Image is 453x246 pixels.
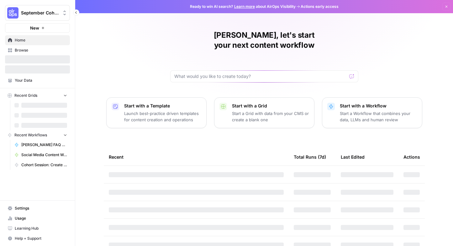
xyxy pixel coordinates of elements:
p: Start with a Workflow [340,103,417,109]
button: Recent Workflows [5,130,70,140]
a: [PERSON_NAME] FAQ generator [12,140,70,150]
a: Settings [5,203,70,213]
div: Last Edited [341,148,365,166]
div: Recent [109,148,284,166]
span: September Cohort [21,10,59,16]
p: Start with a Template [124,103,201,109]
a: Learn more [234,4,255,9]
button: Start with a GridStart a Grid with data from your CMS or create a blank one [214,97,314,128]
div: Total Runs (7d) [294,148,326,166]
span: Ready to win AI search? about AirOps Visibility [190,4,296,9]
a: Learning Hub [5,223,70,233]
span: Learning Hub [15,226,67,231]
button: Help + Support [5,233,70,243]
a: Home [5,35,70,45]
p: Start with a Grid [232,103,309,109]
span: Actions early access [301,4,339,9]
button: Recent Grids [5,91,70,100]
h1: [PERSON_NAME], let's start your next content workflow [170,30,358,50]
p: Start a Grid with data from your CMS or create a blank one [232,110,309,123]
span: Browse [15,47,67,53]
span: Recent Grids [14,93,37,98]
a: Browse [5,45,70,55]
span: Usage [15,216,67,221]
span: Settings [15,205,67,211]
button: New [5,23,70,33]
button: Start with a TemplateLaunch best-practice driven templates for content creation and operations [106,97,207,128]
a: Cohort Session: Create Article from Content Brief (EXAMPLE) [12,160,70,170]
span: Your Data [15,78,67,83]
span: Cohort Session: Create Article from Content Brief (EXAMPLE) [21,162,67,168]
a: Your Data [5,75,70,85]
span: Social Media Content Workflow [21,152,67,158]
p: Launch best-practice driven templates for content creation and operations [124,110,201,123]
button: Workspace: September Cohort [5,5,70,21]
button: Start with a WorkflowStart a Workflow that combines your data, LLMs and human review [322,97,422,128]
input: What would you like to create today? [174,73,347,79]
div: Actions [403,148,420,166]
span: Recent Workflows [14,132,47,138]
a: Social Media Content Workflow [12,150,70,160]
p: Start a Workflow that combines your data, LLMs and human review [340,110,417,123]
img: September Cohort Logo [7,7,18,19]
span: Home [15,37,67,43]
span: Help + Support [15,236,67,241]
a: Usage [5,213,70,223]
span: [PERSON_NAME] FAQ generator [21,142,67,148]
span: New [30,25,39,31]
